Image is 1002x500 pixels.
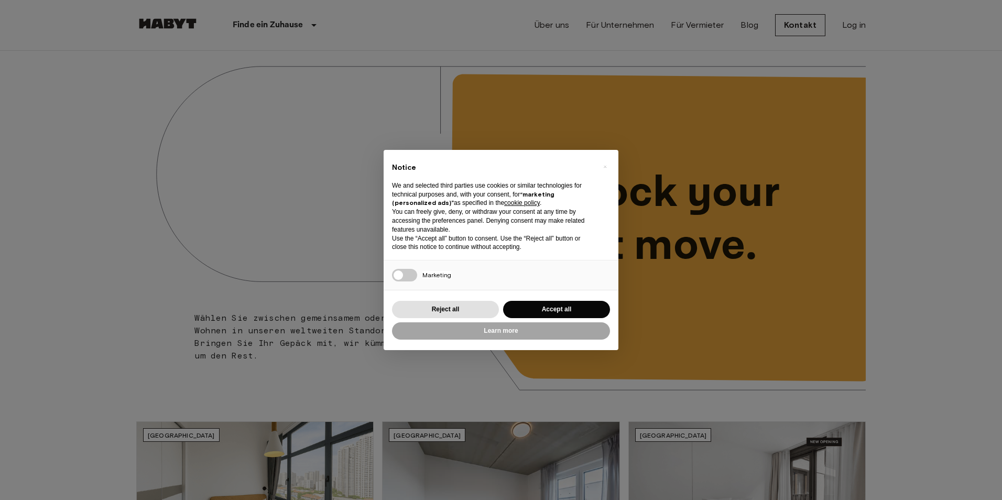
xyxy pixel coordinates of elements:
[603,160,607,173] span: ×
[422,271,451,279] span: Marketing
[504,199,540,206] a: cookie policy
[503,301,610,318] button: Accept all
[392,322,610,340] button: Learn more
[392,208,593,234] p: You can freely give, deny, or withdraw your consent at any time by accessing the preferences pane...
[596,158,613,175] button: Close this notice
[392,181,593,208] p: We and selected third parties use cookies or similar technologies for technical purposes and, wit...
[392,162,593,173] h2: Notice
[392,190,554,207] strong: “marketing (personalized ads)”
[392,301,499,318] button: Reject all
[392,234,593,252] p: Use the “Accept all” button to consent. Use the “Reject all” button or close this notice to conti...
